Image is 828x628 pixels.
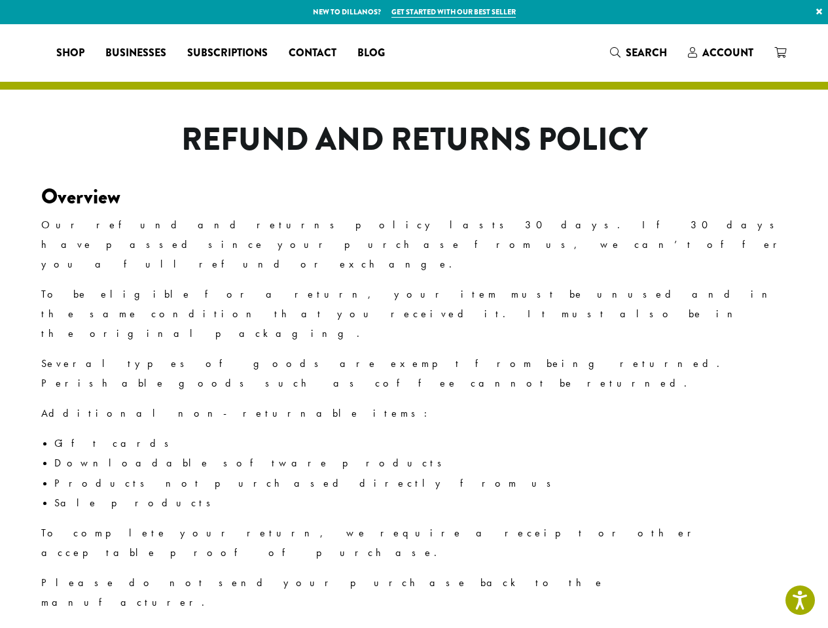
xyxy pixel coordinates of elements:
[391,7,516,18] a: Get started with our best seller
[41,523,787,563] p: To complete your return, we require a receipt or other acceptable proof of purchase.
[56,45,84,61] span: Shop
[600,42,677,63] a: Search
[289,45,336,61] span: Contact
[41,184,787,209] h3: Overview
[41,285,787,343] p: To be eligible for a return, your item must be unused and in the same condition that you received...
[46,43,95,63] a: Shop
[41,215,787,274] p: Our refund and returns policy lasts 30 days. If 30 days have passed since your purchase from us, ...
[41,404,787,423] p: Additional non-returnable items:
[187,45,268,61] span: Subscriptions
[357,45,385,61] span: Blog
[134,121,694,159] h1: Refund and Returns Policy
[54,434,787,453] li: Gift cards
[626,45,667,60] span: Search
[54,453,787,473] li: Downloadable software products
[41,573,787,612] p: Please do not send your purchase back to the manufacturer.
[105,45,166,61] span: Businesses
[54,493,787,513] li: Sale products
[41,354,787,393] p: Several types of goods are exempt from being returned. Perishable goods such as coffee cannot be ...
[54,474,787,493] li: Products not purchased directly from us
[702,45,753,60] span: Account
